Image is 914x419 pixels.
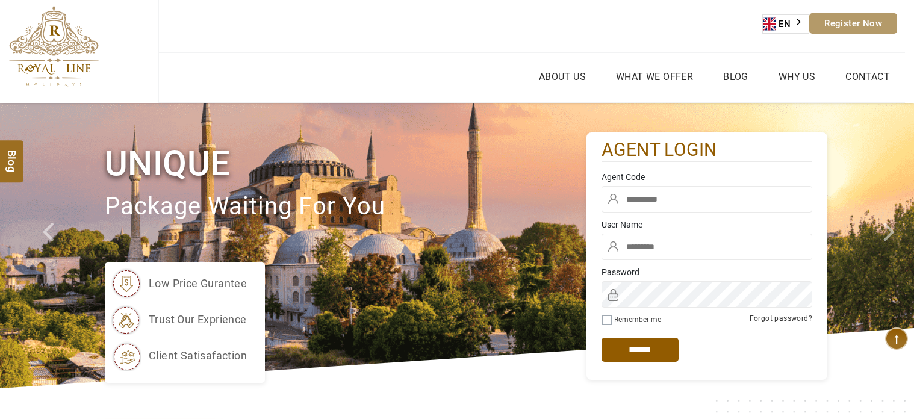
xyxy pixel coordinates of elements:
[602,171,812,183] label: Agent Code
[105,187,586,227] p: package waiting for you
[28,103,73,388] a: Check next prev
[762,14,809,34] div: Language
[111,268,247,299] li: low price gurantee
[868,103,914,388] a: Check next image
[842,68,893,85] a: Contact
[602,138,812,162] h2: agent login
[809,13,897,34] a: Register Now
[720,68,751,85] a: Blog
[4,150,20,160] span: Blog
[602,266,812,278] label: Password
[613,68,696,85] a: What we Offer
[536,68,589,85] a: About Us
[9,5,99,87] img: The Royal Line Holidays
[602,219,812,231] label: User Name
[776,68,818,85] a: Why Us
[762,14,809,34] aside: Language selected: English
[105,141,586,186] h1: Unique
[763,15,809,33] a: EN
[614,315,661,324] label: Remember me
[111,341,247,371] li: client satisafaction
[750,314,812,323] a: Forgot password?
[111,305,247,335] li: trust our exprience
